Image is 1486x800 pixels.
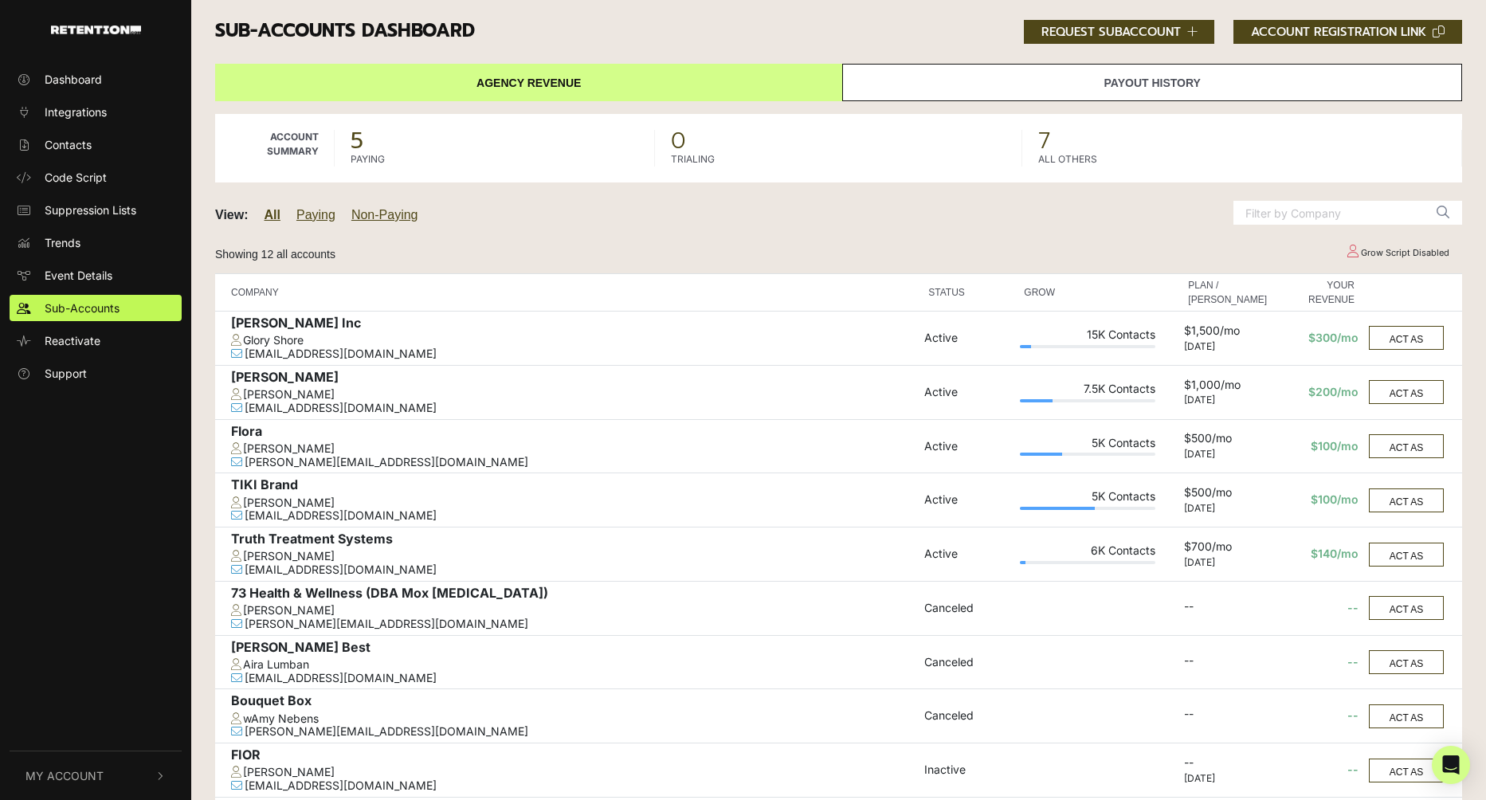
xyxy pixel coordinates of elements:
img: Retention.com [51,25,141,34]
span: Reactivate [45,332,100,349]
span: Support [45,365,87,382]
td: Active [920,527,1016,582]
a: Code Script [10,164,182,190]
a: Event Details [10,262,182,288]
button: REQUEST SUBACCOUNT [1024,20,1215,44]
div: Plan Usage: 8% [1020,345,1155,348]
strong: View: [215,208,249,222]
a: Trends [10,229,182,256]
div: [PERSON_NAME][EMAIL_ADDRESS][DOMAIN_NAME] [231,456,916,469]
div: Truth Treatment Systems [231,531,916,550]
div: 73 Health & Wellness (DBA Mox [MEDICAL_DATA]) [231,586,916,604]
th: GROW [1016,274,1159,312]
div: Flora [231,424,916,442]
div: [DATE] [1184,503,1271,514]
th: YOUR REVENUE [1275,274,1362,312]
td: Canceled [920,689,1016,743]
div: [PERSON_NAME] [231,496,916,510]
div: [DATE] [1184,394,1271,406]
div: wAmy Nebens [231,712,916,726]
td: $100/mo [1275,419,1362,473]
a: Sub-Accounts [10,295,182,321]
td: -- [1275,689,1362,743]
div: [EMAIL_ADDRESS][DOMAIN_NAME] [231,779,916,793]
div: Aira Lumban [231,658,916,672]
td: $300/mo [1275,312,1362,366]
td: Active [920,312,1016,366]
span: Sub-Accounts [45,300,120,316]
td: Canceled [920,635,1016,689]
div: 5K Contacts [1020,490,1155,507]
button: ACT AS [1369,543,1444,567]
a: Payout History [842,64,1462,101]
div: -- [1184,600,1271,617]
label: ALL OTHERS [1038,152,1097,167]
a: Paying [296,208,335,222]
small: Showing 12 all accounts [215,248,335,261]
div: -- [1184,654,1271,671]
a: Integrations [10,99,182,125]
div: Plan Usage: 24% [1020,399,1155,402]
span: Contacts [45,136,92,153]
td: -- [1275,743,1362,798]
span: My Account [25,767,104,784]
div: [PERSON_NAME] Inc [231,316,916,334]
th: STATUS [920,274,1016,312]
button: ACT AS [1369,596,1444,620]
span: Dashboard [45,71,102,88]
th: PLAN / [PERSON_NAME] [1180,274,1275,312]
div: [DATE] [1184,557,1271,568]
td: Account Summary [215,114,335,182]
div: [EMAIL_ADDRESS][DOMAIN_NAME] [231,347,916,361]
div: [PERSON_NAME] [231,370,916,388]
div: [PERSON_NAME] Best [231,640,916,658]
td: $100/mo [1275,473,1362,527]
div: FIOR [231,747,916,766]
button: ACT AS [1369,759,1444,782]
span: Suppression Lists [45,202,136,218]
div: Bouquet Box [231,693,916,712]
div: $1,500/mo [1184,324,1271,341]
td: -- [1275,581,1362,635]
div: Open Intercom Messenger [1432,746,1470,784]
td: Active [920,473,1016,527]
div: [EMAIL_ADDRESS][DOMAIN_NAME] [231,672,916,685]
button: ACCOUNT REGISTRATION LINK [1233,20,1462,44]
div: Plan Usage: 55% [1020,507,1155,510]
div: [DATE] [1184,341,1271,352]
div: $500/mo [1184,486,1271,503]
button: ACT AS [1369,380,1444,404]
div: Plan Usage: 4% [1020,561,1155,564]
label: PAYING [351,152,385,167]
a: Dashboard [10,66,182,92]
td: -- [1275,635,1362,689]
div: Plan Usage: 31% [1020,453,1155,456]
div: [PERSON_NAME] [231,442,916,456]
button: ACT AS [1369,488,1444,512]
div: [PERSON_NAME][EMAIL_ADDRESS][DOMAIN_NAME] [231,618,916,631]
div: -- [1184,708,1271,724]
div: [PERSON_NAME] [231,550,916,563]
a: Non-Paying [351,208,418,222]
td: $140/mo [1275,527,1362,582]
td: Grow Script Disabled [1332,239,1462,267]
span: Integrations [45,104,107,120]
div: 7.5K Contacts [1020,382,1155,399]
div: [PERSON_NAME][EMAIL_ADDRESS][DOMAIN_NAME] [231,725,916,739]
a: Reactivate [10,327,182,354]
button: ACT AS [1369,704,1444,728]
span: Code Script [45,169,107,186]
td: Active [920,365,1016,419]
span: 7 [1038,130,1446,152]
span: Event Details [45,267,112,284]
button: ACT AS [1369,326,1444,350]
td: Active [920,419,1016,473]
a: Agency Revenue [215,64,842,101]
div: 6K Contacts [1020,544,1155,561]
div: [PERSON_NAME] [231,604,916,618]
a: All [265,208,280,222]
label: TRIALING [671,152,715,167]
div: $1,000/mo [1184,378,1271,395]
h3: Sub-accounts Dashboard [215,20,1462,44]
div: [EMAIL_ADDRESS][DOMAIN_NAME] [231,563,916,577]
